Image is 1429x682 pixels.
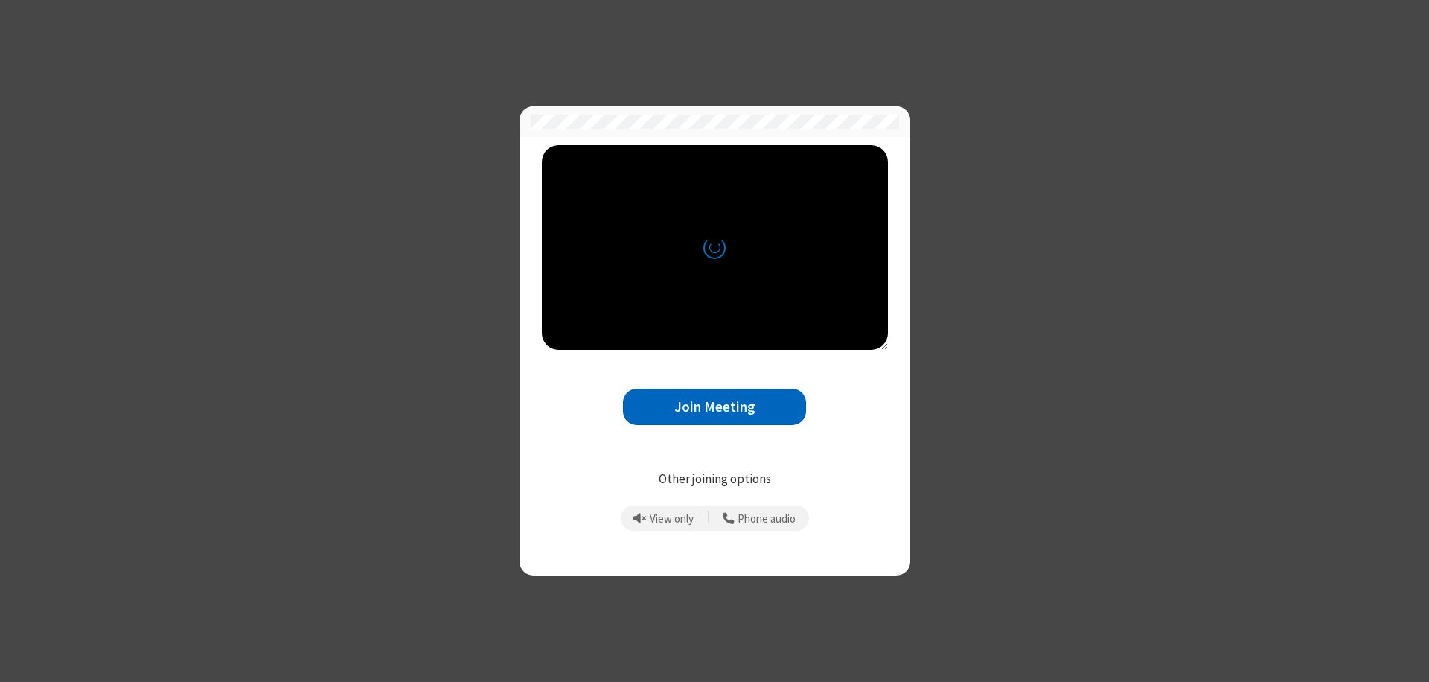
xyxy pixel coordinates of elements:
button: Use your phone for mic and speaker while you view the meeting on this device. [717,506,802,531]
p: Other joining options [542,470,888,489]
span: | [707,508,710,529]
span: View only [650,513,694,526]
span: Phone audio [738,513,796,526]
button: Join Meeting [623,389,806,425]
button: Prevent echo when there is already an active mic and speaker in the room. [628,506,700,531]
